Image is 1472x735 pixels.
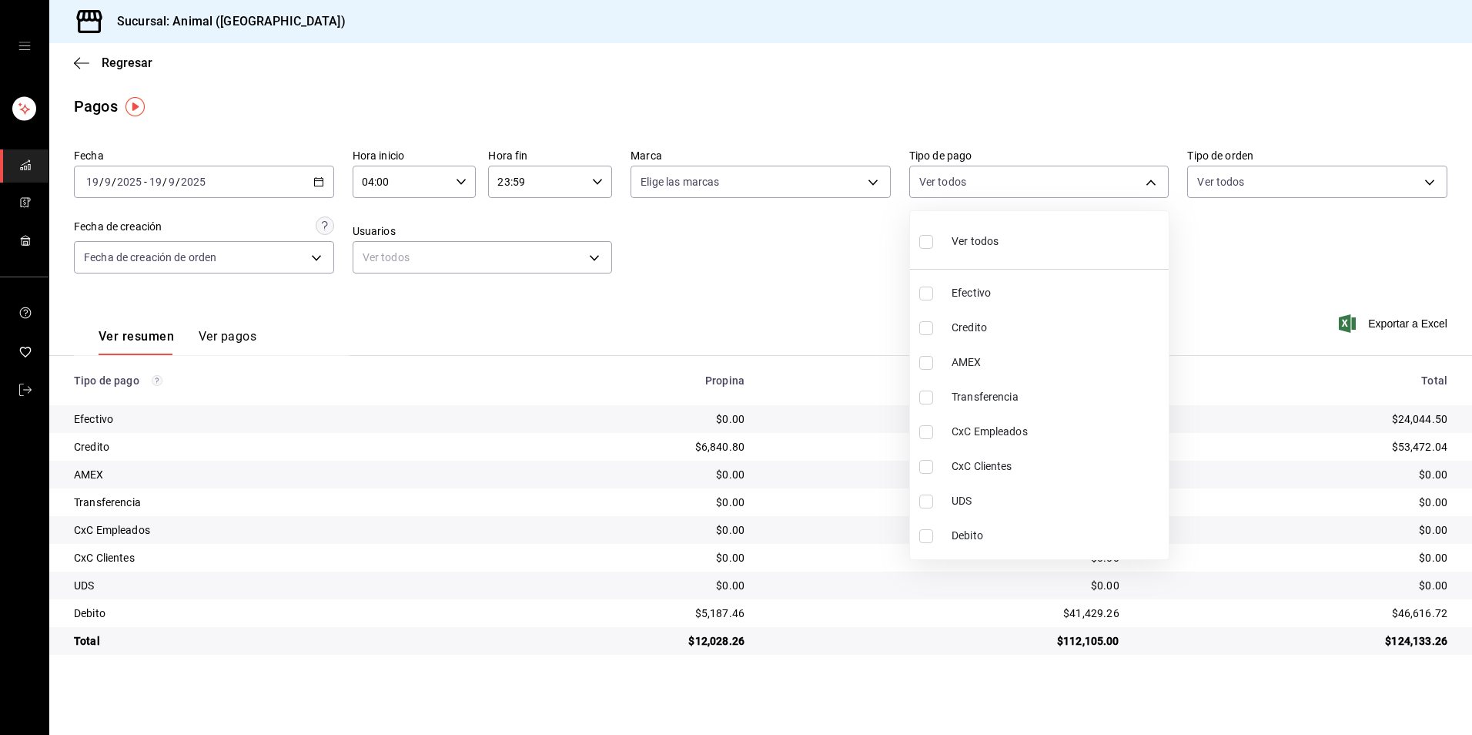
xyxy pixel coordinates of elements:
[952,233,999,250] span: Ver todos
[952,458,1163,475] span: CxC Clientes
[952,528,1163,544] span: Debito
[952,389,1163,405] span: Transferencia
[952,285,1163,301] span: Efectivo
[952,320,1163,336] span: Credito
[952,354,1163,371] span: AMEX
[952,424,1163,440] span: CxC Empleados
[952,493,1163,509] span: UDS
[125,97,145,116] img: Tooltip marker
